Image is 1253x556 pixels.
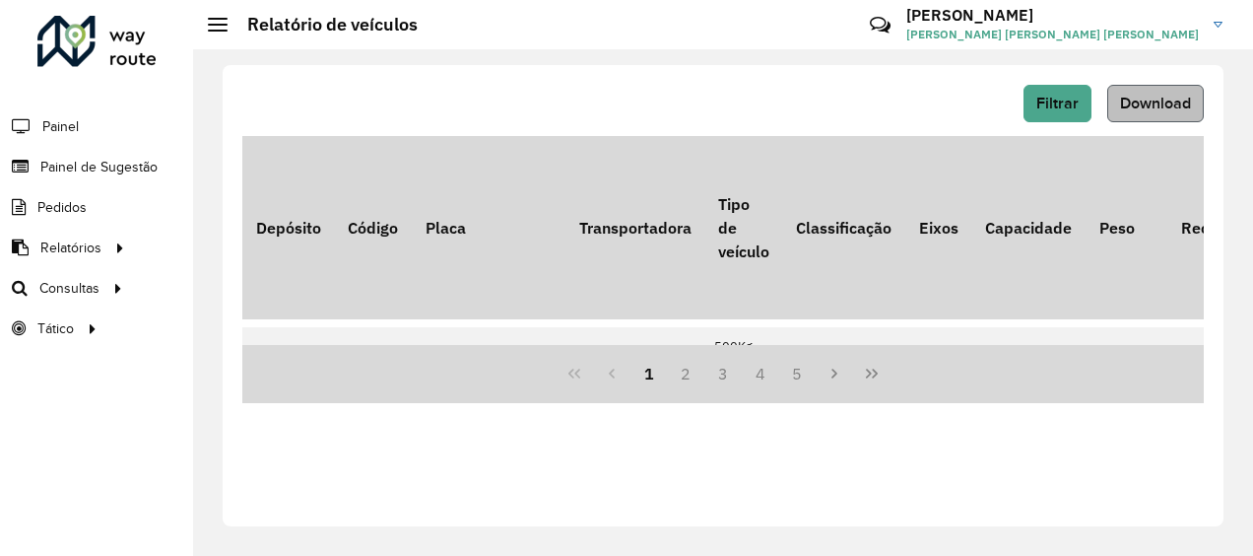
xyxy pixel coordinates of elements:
[704,327,782,384] td: 500Kg - 70CX
[906,6,1199,25] h3: [PERSON_NAME]
[334,136,411,319] th: Código
[40,238,101,258] span: Relatórios
[704,136,782,319] th: Tipo de veículo
[1023,85,1091,122] button: Filtrar
[42,116,79,137] span: Painel
[816,355,853,392] button: Next Page
[704,355,742,392] button: 3
[779,355,817,392] button: 5
[565,136,704,319] th: Transportadora
[242,327,334,384] td: CDD Ilheus
[565,327,704,384] td: Zumpy
[853,355,890,392] button: Last Page
[242,136,334,319] th: Depósito
[906,26,1199,43] span: [PERSON_NAME] [PERSON_NAME] [PERSON_NAME]
[1086,327,1167,384] td: 500,00
[971,327,1085,384] td: 70
[228,14,418,35] h2: Relatório de veículos
[37,318,74,339] span: Tático
[39,278,99,299] span: Consultas
[1036,95,1079,111] span: Filtrar
[783,327,905,384] td: Sem classificação
[412,136,565,319] th: Placa
[905,136,971,319] th: Eixos
[1120,95,1191,111] span: Download
[971,136,1085,319] th: Capacidade
[412,327,565,384] td: CRW3I04
[37,197,87,218] span: Pedidos
[742,355,779,392] button: 4
[1086,136,1167,319] th: Peso
[859,4,901,46] a: Contato Rápido
[40,157,158,177] span: Painel de Sugestão
[783,136,905,319] th: Classificação
[1107,85,1204,122] button: Download
[667,355,704,392] button: 2
[630,355,668,392] button: 1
